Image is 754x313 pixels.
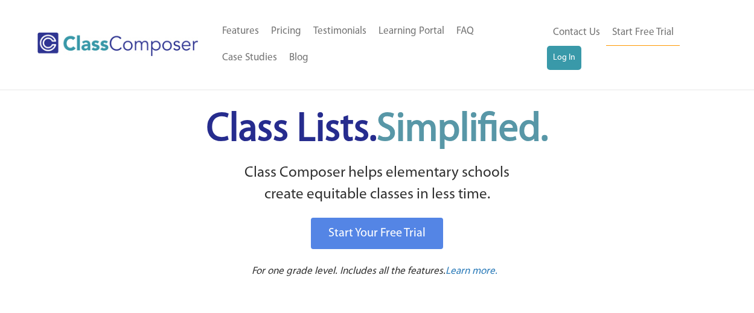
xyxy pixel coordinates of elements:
a: Start Free Trial [606,19,680,46]
nav: Header Menu [216,18,546,71]
a: FAQ [450,18,480,45]
span: Start Your Free Trial [328,227,426,239]
a: Contact Us [547,19,606,46]
a: Learn more. [446,264,497,279]
nav: Header Menu [547,19,708,70]
img: Class Composer [37,33,198,56]
a: Features [216,18,265,45]
p: Class Composer helps elementary schools create equitable classes in less time. [68,162,687,206]
span: Class Lists. [206,110,548,150]
span: Simplified. [377,110,548,150]
span: Learn more. [446,266,497,276]
a: Log In [547,46,581,70]
a: Learning Portal [372,18,450,45]
a: Pricing [265,18,307,45]
a: Start Your Free Trial [311,218,443,249]
a: Testimonials [307,18,372,45]
span: For one grade level. Includes all the features. [252,266,446,276]
a: Case Studies [216,45,283,71]
a: Blog [283,45,315,71]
